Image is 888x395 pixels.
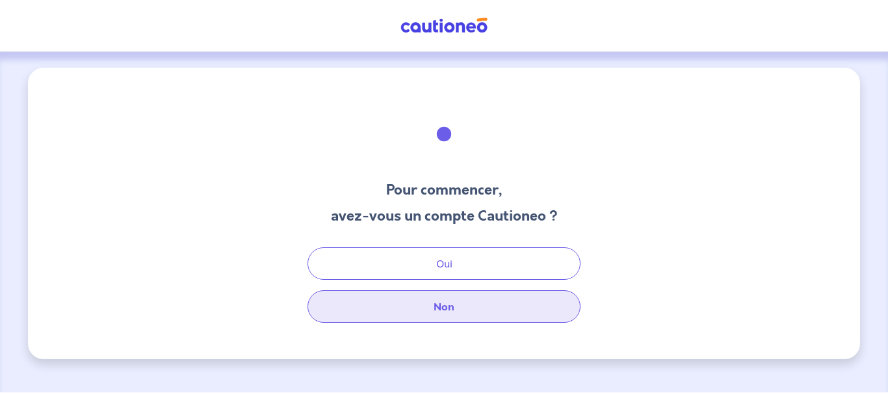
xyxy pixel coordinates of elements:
h3: Pour commencer, [331,180,558,200]
button: Non [307,290,581,323]
img: illu_welcome.svg [409,99,479,169]
img: Cautioneo [395,18,493,34]
button: Oui [307,247,581,280]
h3: avez-vous un compte Cautioneo ? [331,206,558,226]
